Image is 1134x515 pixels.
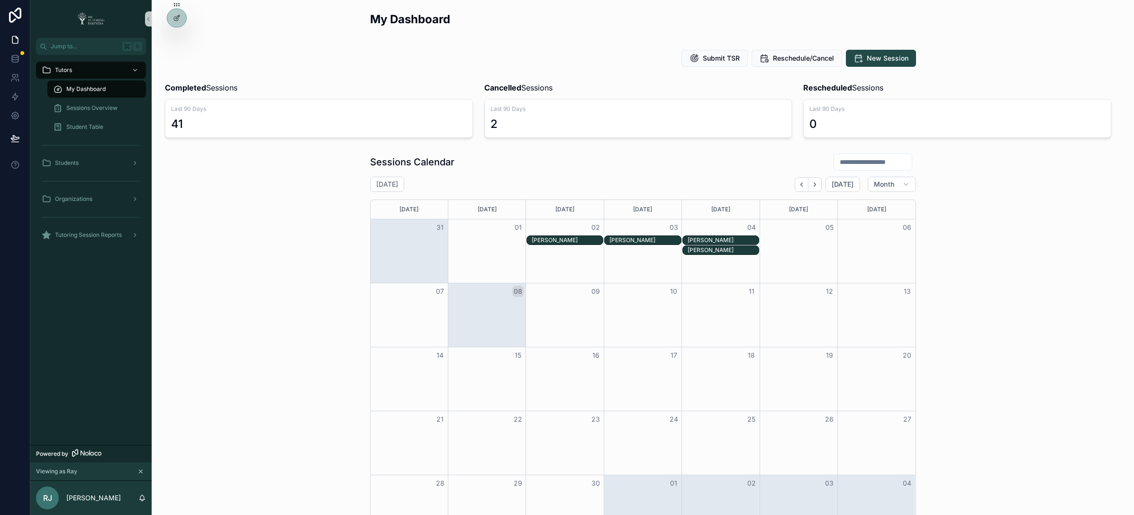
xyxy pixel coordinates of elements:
span: Organizations [55,195,92,203]
button: 01 [668,478,680,489]
h2: [DATE] [376,180,398,189]
strong: Rescheduled [803,83,852,92]
button: 18 [746,350,757,361]
a: Students [36,154,146,172]
a: My Dashboard [47,81,146,98]
div: [DATE] [762,200,836,219]
img: App logo [74,11,108,27]
button: 04 [746,222,757,233]
button: Reschedule/Cancel [752,50,842,67]
span: Viewing as Ray [36,468,77,475]
div: Jason Camp [688,246,759,254]
button: 04 [901,478,913,489]
div: [PERSON_NAME] [688,246,759,254]
button: 02 [590,222,601,233]
a: Organizations [36,190,146,208]
button: 31 [435,222,446,233]
span: Sessions [165,82,237,93]
button: 29 [512,478,524,489]
span: Reschedule/Cancel [773,54,834,63]
h1: Sessions Calendar [370,155,454,169]
button: 24 [668,414,680,425]
button: [DATE] [826,177,860,192]
button: 02 [746,478,757,489]
div: scrollable content [30,55,152,256]
div: [DATE] [606,200,680,219]
span: Powered by [36,450,68,458]
div: [PERSON_NAME] [609,236,680,244]
button: 25 [746,414,757,425]
span: Submit TSR [703,54,740,63]
div: [PERSON_NAME] [532,236,603,244]
a: Sessions Overview [47,99,146,117]
button: Back [795,177,808,192]
span: Sessions [803,82,883,93]
button: 01 [512,222,524,233]
button: Month [868,177,916,192]
button: 06 [901,222,913,233]
button: 19 [824,350,835,361]
a: Tutors [36,62,146,79]
button: 27 [901,414,913,425]
button: 08 [512,286,524,297]
div: [DATE] [372,200,446,219]
span: Tutoring Session Reports [55,231,122,239]
div: Grace Rey [532,236,603,244]
button: 28 [435,478,446,489]
span: Jump to... [51,43,118,50]
span: My Dashboard [66,85,106,93]
div: 41 [171,117,183,132]
span: K [134,43,141,50]
button: 07 [435,286,446,297]
button: Submit TSR [681,50,748,67]
p: [PERSON_NAME] [66,493,121,503]
button: Next [808,177,822,192]
button: 23 [590,414,601,425]
button: 03 [824,478,835,489]
button: 09 [590,286,601,297]
button: 21 [435,414,446,425]
div: Grace Rey [609,236,680,244]
span: Sessions Overview [66,104,118,112]
button: 05 [824,222,835,233]
div: [DATE] [527,200,602,219]
button: 10 [668,286,680,297]
span: Month [874,180,895,189]
button: 14 [435,350,446,361]
button: Jump to...K [36,38,146,55]
span: Last 90 Days [809,105,1105,113]
strong: Completed [165,83,206,92]
div: Grace Rey [688,236,759,244]
div: 2 [490,117,498,132]
span: Students [55,159,79,167]
button: 26 [824,414,835,425]
button: 30 [590,478,601,489]
h2: My Dashboard [370,11,450,27]
strong: Cancelled [484,83,521,92]
span: New Session [867,54,908,63]
span: Last 90 Days [490,105,786,113]
span: RJ [43,492,52,504]
button: 20 [901,350,913,361]
span: Student Table [66,123,103,131]
span: [DATE] [832,180,854,189]
div: [DATE] [839,200,914,219]
span: Sessions [484,82,553,93]
button: 17 [668,350,680,361]
button: 12 [824,286,835,297]
button: 22 [512,414,524,425]
div: 0 [809,117,817,132]
button: 16 [590,350,601,361]
button: 11 [746,286,757,297]
button: 13 [901,286,913,297]
div: [DATE] [683,200,758,219]
button: 03 [668,222,680,233]
span: Tutors [55,66,72,74]
button: New Session [846,50,916,67]
a: Tutoring Session Reports [36,226,146,244]
div: [PERSON_NAME] [688,236,759,244]
div: [DATE] [450,200,524,219]
span: Last 90 Days [171,105,467,113]
button: 15 [512,350,524,361]
a: Powered by [30,445,152,462]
